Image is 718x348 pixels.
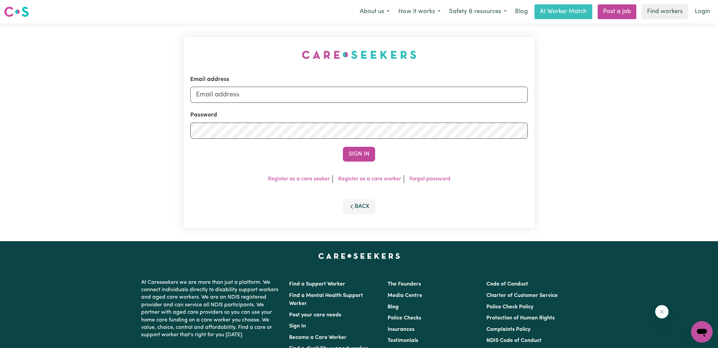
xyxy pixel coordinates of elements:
[486,281,528,287] a: Code of Conduct
[190,111,217,120] label: Password
[534,4,592,19] a: AI Worker Match
[4,5,41,10] span: Need any help?
[511,4,532,19] a: Blog
[289,335,347,340] a: Become a Care Worker
[343,199,375,214] button: Back
[388,304,399,310] a: Blog
[190,87,528,103] input: Email address
[4,4,29,19] a: Careseekers logo
[642,4,688,19] a: Find workers
[289,293,363,306] a: Find a Mental Health Support Worker
[268,176,330,182] a: Register as a care seeker
[655,305,669,318] iframe: Close message
[486,327,530,332] a: Complaints Policy
[388,281,421,287] a: The Founders
[445,5,511,19] button: Safety & resources
[598,4,636,19] a: Post a job
[289,281,345,287] a: Find a Support Worker
[486,304,533,310] a: Police Check Policy
[318,253,400,259] a: Careseekers home page
[486,315,555,321] a: Protection of Human Rights
[343,147,375,162] button: Sign In
[691,4,714,19] a: Login
[486,293,558,298] a: Charter of Customer Service
[486,338,542,343] a: NDIS Code of Conduct
[388,293,422,298] a: Media Centre
[388,327,414,332] a: Insurances
[355,5,394,19] button: About us
[190,75,229,84] label: Email address
[394,5,445,19] button: How it works
[338,176,401,182] a: Register as a care worker
[289,323,306,329] a: Sign In
[409,176,450,182] a: Forgot password
[4,6,29,18] img: Careseekers logo
[141,276,281,342] p: At Careseekers we are more than just a platform. We connect individuals directly to disability su...
[289,312,341,318] a: Post your care needs
[388,315,421,321] a: Police Checks
[691,321,713,343] iframe: Button to launch messaging window
[388,338,418,343] a: Testimonials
